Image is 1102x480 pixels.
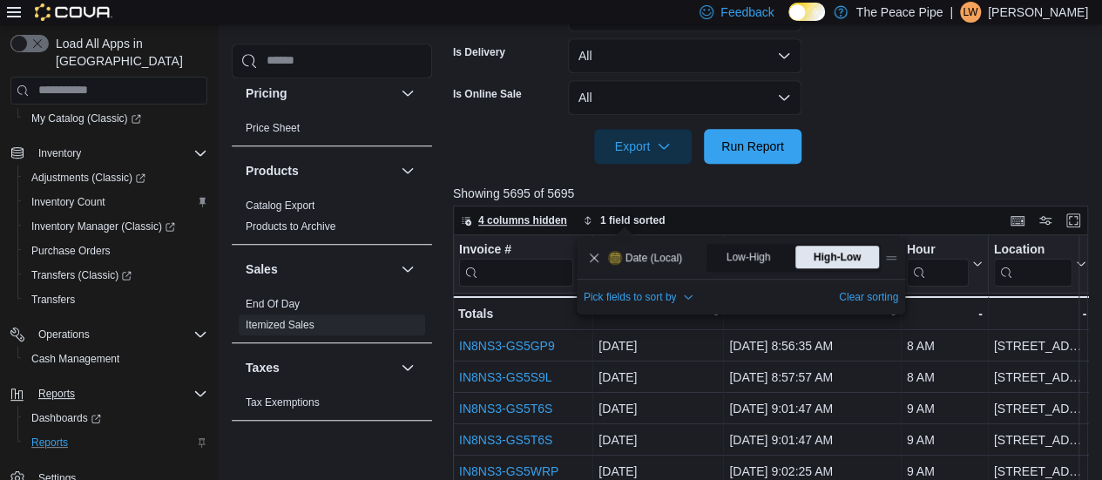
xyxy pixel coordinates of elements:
button: Products [397,160,418,181]
span: Itemized Sales [246,318,314,332]
span: Operations [38,328,90,341]
span: Reports [38,387,75,401]
span: Reports [24,432,207,453]
button: Reports [17,430,214,455]
a: Transfers [24,289,82,310]
button: Pricing [397,83,418,104]
a: Tax Exemptions [246,396,320,409]
div: [DATE] [598,429,718,450]
div: [STREET_ADDRESS] [994,429,1086,450]
a: Purchase Orders [24,240,118,261]
span: Inventory [31,143,207,164]
div: [STREET_ADDRESS] [994,335,1086,356]
button: Clear sorting [839,287,898,308]
button: Remove Date (Local) from data grid sort [584,247,605,268]
h3: Taxes [246,359,280,376]
div: [DATE] [598,367,718,388]
label: Low-High [706,244,794,270]
label: High-Low [794,244,881,270]
div: 8 AM [907,335,983,356]
p: [PERSON_NAME] [988,2,1088,23]
button: Products [246,162,394,179]
a: Products to Archive [246,220,335,233]
span: Purchase Orders [31,244,111,258]
button: Reports [3,382,214,406]
button: 1 field sorted [576,210,673,231]
button: Inventory [31,143,88,164]
span: Tax Exemptions [246,395,320,409]
a: IN8NS3-GS5WRP [459,464,558,478]
a: Inventory Count [24,192,112,213]
div: 9 AM [907,398,983,419]
span: LW [963,2,977,23]
span: Operations [31,324,207,345]
button: Purchase Orders [17,239,214,263]
button: Sales [397,259,418,280]
span: Adjustments (Classic) [24,167,207,188]
a: Catalog Export [246,199,314,212]
span: Price Sheet [246,121,300,135]
button: Transfers [17,287,214,312]
div: [STREET_ADDRESS] [994,367,1086,388]
a: Transfers (Classic) [24,265,139,286]
button: Location [994,241,1086,286]
span: Low-High [727,244,774,270]
button: Taxes [246,359,394,376]
p: The Peace Pipe [856,2,943,23]
a: Inventory Manager (Classic) [17,214,214,239]
div: - [729,303,895,324]
div: - [907,303,983,324]
span: Inventory Manager (Classic) [24,216,207,237]
div: [DATE] 9:01:47 AM [729,429,895,450]
button: Run Report [704,129,801,164]
div: Pricing [232,118,432,145]
button: Pick fields to sort by [584,287,694,308]
button: Display options [1035,210,1056,231]
span: My Catalog (Classic) [24,108,207,129]
img: Cova [35,3,112,21]
span: Cash Management [24,348,207,369]
button: Operations [3,322,214,347]
button: Operations [31,324,97,345]
span: Purchase Orders [24,240,207,261]
span: Pick fields to sort by [584,290,677,304]
span: Feedback [720,3,774,21]
a: Dashboards [17,406,214,430]
a: My Catalog (Classic) [17,106,214,131]
button: All [568,38,801,73]
a: IN8NS3-GS5T6S [459,433,552,447]
span: 1 field sorted [600,213,666,227]
a: IN8NS3-GS5GP9 [459,339,555,353]
div: [DATE] [598,335,718,356]
span: Inventory [38,146,81,160]
h3: Products [246,162,299,179]
a: Inventory Manager (Classic) [24,216,182,237]
span: Reports [31,436,68,450]
a: Price Sheet [246,122,300,134]
input: Dark Mode [788,3,825,21]
span: Reports [31,383,207,404]
span: Catalog Export [246,199,314,213]
span: Inventory Count [31,195,105,209]
span: Clear sorting [839,290,898,304]
div: [DATE] 8:57:57 AM [729,367,895,388]
span: Dashboards [31,411,101,425]
span: Inventory Count [24,192,207,213]
div: Invoice # URL [459,241,573,286]
span: Transfers (Classic) [31,268,132,282]
span: Cash Management [31,352,119,366]
a: Reports [24,432,75,453]
div: Sales [232,294,432,342]
h3: Pricing [246,85,287,102]
div: - [598,303,718,324]
a: Transfers (Classic) [17,263,214,287]
button: Inventory Count [17,190,214,214]
span: Transfers (Classic) [24,265,207,286]
div: Taxes [232,392,432,420]
span: Dashboards [24,408,207,429]
span: Run Report [721,138,784,155]
a: Itemized Sales [246,319,314,331]
button: Pricing [246,85,394,102]
button: 4 columns hidden [454,210,574,231]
